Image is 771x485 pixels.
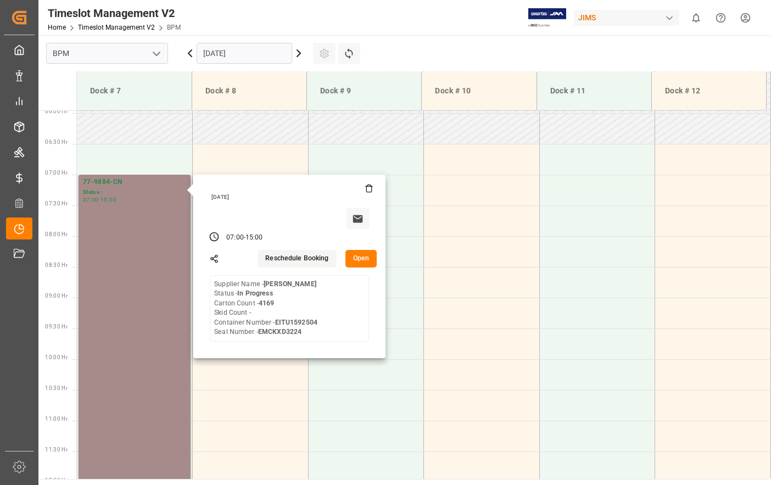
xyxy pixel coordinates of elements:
[528,8,566,27] img: Exertis%20JAM%20-%20Email%20Logo.jpg_1722504956.jpg
[45,139,68,145] span: 06:30 Hr
[45,477,68,483] span: 12:00 Hr
[48,5,181,21] div: Timeslot Management V2
[264,280,316,288] b: [PERSON_NAME]
[83,177,186,188] div: 77-9884-CN
[46,43,168,64] input: Type to search/select
[45,447,68,453] span: 11:30 Hr
[45,262,68,268] span: 08:30 Hr
[574,10,679,26] div: JIMS
[45,200,68,207] span: 07:30 Hr
[431,81,527,101] div: Dock # 10
[661,81,757,101] div: Dock # 12
[45,293,68,299] span: 09:00 Hr
[245,233,263,243] div: 15:00
[45,231,68,237] span: 08:00 Hr
[214,280,317,337] div: Supplier Name - Status - Carton Count - Skid Count - Container Number - Seal Number -
[201,81,298,101] div: Dock # 8
[574,7,684,28] button: JIMS
[48,24,66,31] a: Home
[708,5,733,30] button: Help Center
[237,289,272,297] b: In Progress
[83,197,99,202] div: 07:00
[83,188,186,197] div: Status -
[259,299,275,307] b: 4169
[226,233,244,243] div: 07:00
[99,197,100,202] div: -
[100,197,116,202] div: 15:00
[45,354,68,360] span: 10:00 Hr
[275,319,317,326] b: EITU1592504
[258,328,301,336] b: EMCKXD3224
[345,250,377,267] button: Open
[45,324,68,330] span: 09:30 Hr
[45,385,68,391] span: 10:30 Hr
[546,81,642,101] div: Dock # 11
[208,193,373,201] div: [DATE]
[316,81,412,101] div: Dock # 9
[258,250,336,267] button: Reschedule Booking
[45,108,68,114] span: 06:00 Hr
[197,43,292,64] input: DD.MM.YYYY
[244,233,245,243] div: -
[78,24,155,31] a: Timeslot Management V2
[45,416,68,422] span: 11:00 Hr
[148,45,164,62] button: open menu
[86,81,183,101] div: Dock # 7
[684,5,708,30] button: show 0 new notifications
[45,170,68,176] span: 07:00 Hr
